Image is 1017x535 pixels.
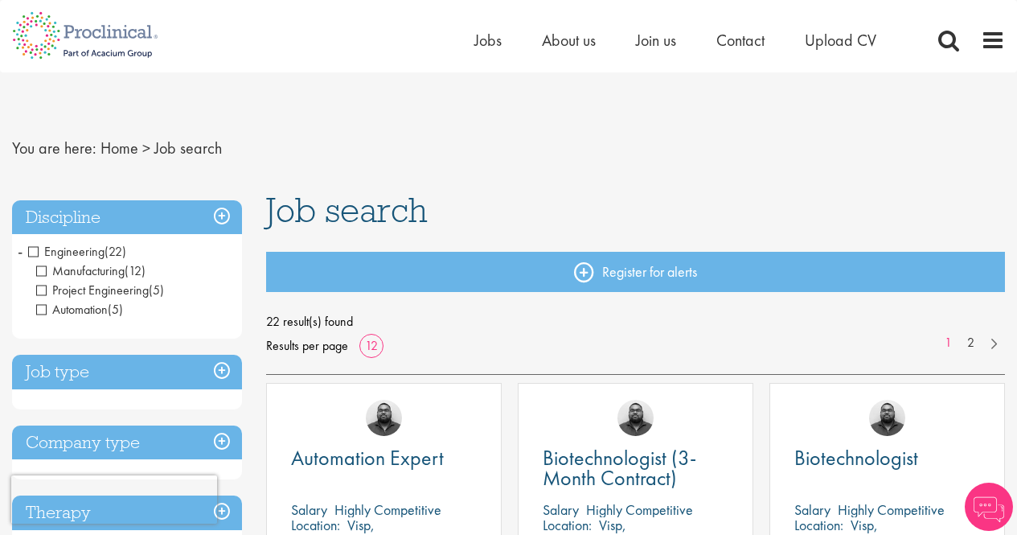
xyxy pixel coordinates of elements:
span: Job search [154,138,222,158]
span: Location: [291,516,340,534]
span: Project Engineering [36,282,149,298]
span: Biotechnologist (3-Month Contract) [543,444,696,492]
h3: Job type [12,355,242,389]
a: Upload CV [805,30,876,51]
span: Manufacturing [36,262,125,279]
img: Ashley Bennett [366,400,402,436]
span: Automation Expert [291,444,444,471]
span: Biotechnologist [794,444,918,471]
span: Salary [794,500,830,519]
img: Chatbot [965,483,1013,531]
span: Automation [36,301,123,318]
img: Ashley Bennett [869,400,905,436]
span: (5) [149,282,164,298]
span: (5) [108,301,123,318]
span: 22 result(s) found [266,310,1005,334]
span: Manufacturing [36,262,146,279]
span: You are here: [12,138,96,158]
span: (12) [125,262,146,279]
a: 2 [959,334,982,352]
span: - [18,239,23,263]
p: Highly Competitive [838,500,945,519]
iframe: reCAPTCHA [11,475,217,524]
a: Jobs [474,30,502,51]
p: Highly Competitive [586,500,693,519]
a: Contact [716,30,765,51]
a: Biotechnologist (3-Month Contract) [543,448,728,488]
span: Engineering [28,243,126,260]
span: Location: [543,516,592,534]
h3: Company type [12,426,242,460]
h3: Discipline [12,200,242,235]
span: Job search [266,188,428,232]
span: Location: [794,516,843,534]
span: Salary [291,500,327,519]
span: Project Engineering [36,282,164,298]
a: About us [542,30,596,51]
p: Highly Competitive [334,500,441,519]
span: Engineering [28,243,105,260]
span: (22) [105,243,126,260]
span: Automation [36,301,108,318]
a: Join us [636,30,676,51]
a: 1 [937,334,960,352]
a: Automation Expert [291,448,477,468]
span: > [142,138,150,158]
img: Ashley Bennett [617,400,654,436]
span: Salary [543,500,579,519]
a: Register for alerts [266,252,1005,292]
a: breadcrumb link [100,138,138,158]
a: Biotechnologist [794,448,980,468]
span: Results per page [266,334,348,358]
a: 12 [359,337,383,354]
